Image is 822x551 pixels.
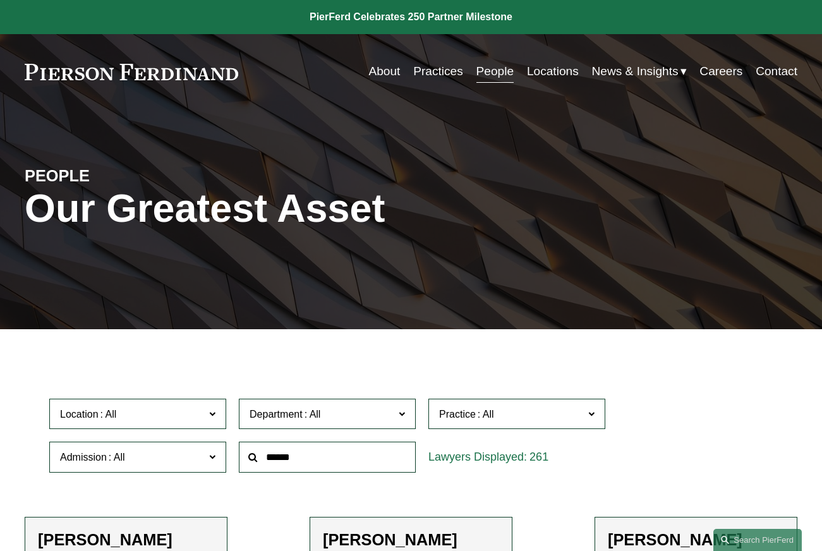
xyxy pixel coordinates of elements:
[527,59,579,83] a: Locations
[699,59,742,83] a: Careers
[476,59,514,83] a: People
[250,409,303,420] span: Department
[439,409,476,420] span: Practice
[60,409,99,420] span: Location
[608,530,784,550] h2: [PERSON_NAME]
[368,59,400,83] a: About
[25,166,218,186] h4: PEOPLE
[592,61,679,82] span: News & Insights
[60,452,107,463] span: Admission
[38,530,214,550] h2: [PERSON_NAME]
[25,186,540,231] h1: Our Greatest Asset
[529,451,548,463] span: 261
[713,529,802,551] a: Search this site
[323,530,499,550] h2: [PERSON_NAME]
[756,59,797,83] a: Contact
[413,59,463,83] a: Practices
[592,59,687,83] a: folder dropdown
